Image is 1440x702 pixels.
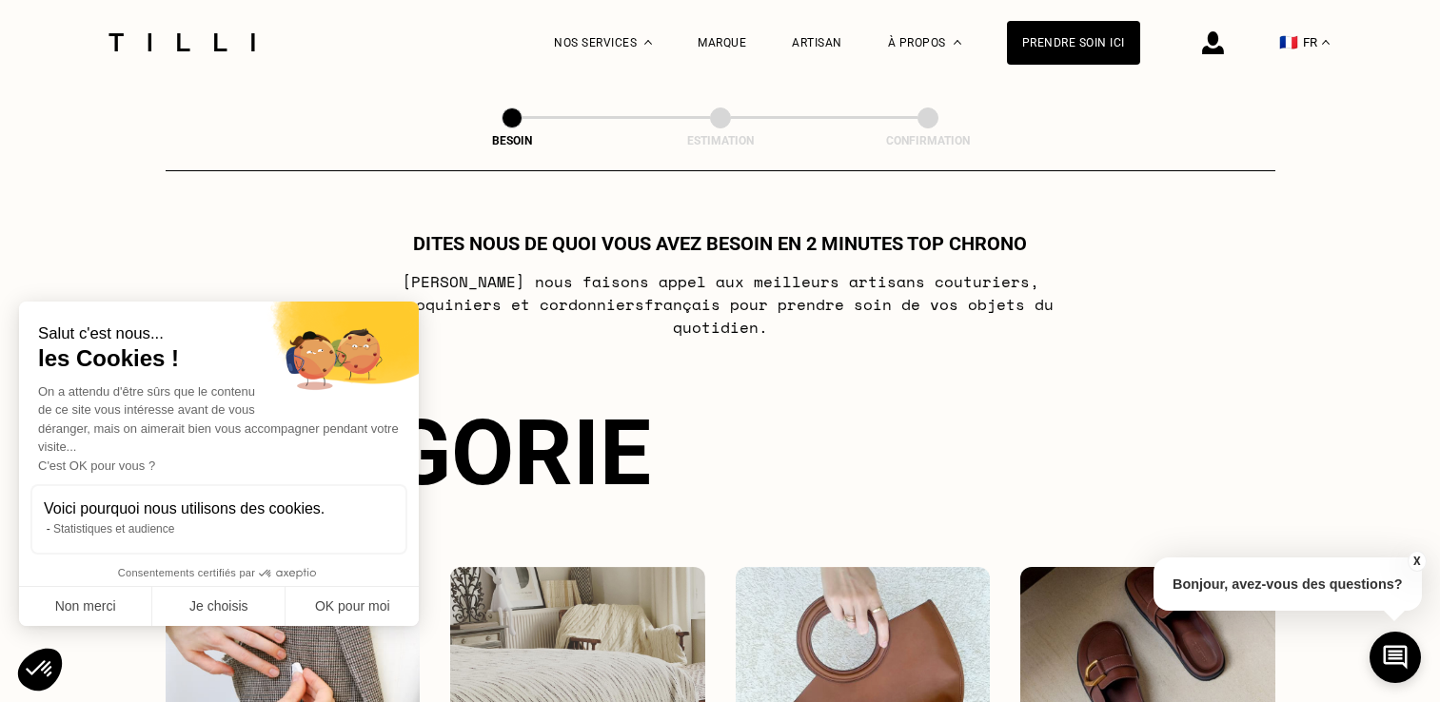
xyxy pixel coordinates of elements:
[166,400,1275,506] div: Catégorie
[1322,40,1330,45] img: menu déroulant
[792,36,842,49] a: Artisan
[1007,21,1140,65] a: Prendre soin ici
[1279,33,1298,51] span: 🇫🇷
[625,134,816,147] div: Estimation
[1407,551,1426,572] button: X
[954,40,961,45] img: Menu déroulant à propos
[1154,557,1422,611] p: Bonjour, avez-vous des questions?
[833,134,1023,147] div: Confirmation
[644,40,652,45] img: Menu déroulant
[1202,31,1224,54] img: icône connexion
[343,270,1097,339] p: [PERSON_NAME] nous faisons appel aux meilleurs artisans couturiers , maroquiniers et cordonniers ...
[698,36,746,49] a: Marque
[102,33,262,51] img: Logo du service de couturière Tilli
[417,134,607,147] div: Besoin
[413,232,1027,255] h1: Dites nous de quoi vous avez besoin en 2 minutes top chrono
